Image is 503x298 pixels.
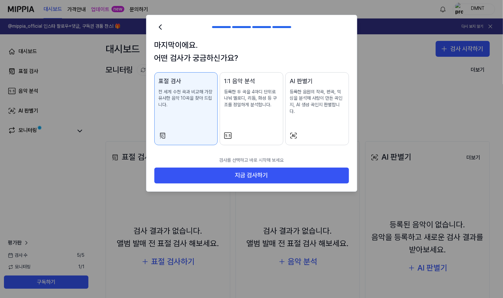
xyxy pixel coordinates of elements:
button: AI 판별기등록한 음원의 작곡, 편곡, 믹싱을 분석해 사람이 만든 곡인지, AI 생성 곡인지 판별합니다. [285,72,349,145]
p: 등록한 음원의 작곡, 편곡, 믹싱을 분석해 사람이 만든 곡인지, AI 생성 곡인지 판별합니다. [290,89,345,115]
p: 검사를 선택하고 바로 시작해 보세요 [154,153,349,168]
button: 1:1 음악 분석등록한 두 곡을 4마디 단위로 나눠 멜로디, 리듬, 화성 등 구조를 정밀하게 분석합니다. [220,72,283,145]
div: AI 판별기 [290,77,345,86]
div: 표절 검사 [159,77,214,86]
button: 표절 검사전 세계 수천 곡과 비교해 가장 유사한 음악 10곡을 찾아 드립니다. [154,72,218,145]
h1: 마지막이에요. 어떤 검사가 궁금하신가요? [154,39,349,64]
p: 등록한 두 곡을 4마디 단위로 나눠 멜로디, 리듬, 화성 등 구조를 정밀하게 분석합니다. [224,89,279,108]
div: 1:1 음악 분석 [224,77,279,86]
p: 전 세계 수천 곡과 비교해 가장 유사한 음악 10곡을 찾아 드립니다. [159,89,214,108]
button: 지금 검사하기 [154,168,349,183]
